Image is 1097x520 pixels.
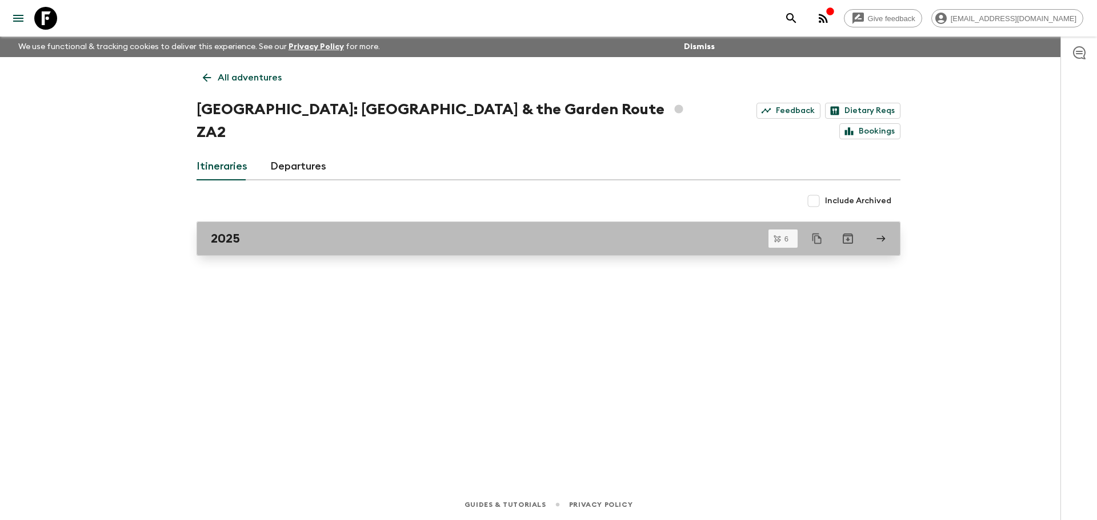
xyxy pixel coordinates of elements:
[270,153,326,180] a: Departures
[289,43,344,51] a: Privacy Policy
[836,227,859,250] button: Archive
[197,221,900,256] a: 2025
[569,498,632,511] a: Privacy Policy
[756,103,820,119] a: Feedback
[197,66,288,89] a: All adventures
[197,153,247,180] a: Itineraries
[218,71,282,84] p: All adventures
[944,14,1083,23] span: [EMAIL_ADDRESS][DOMAIN_NAME]
[931,9,1083,27] div: [EMAIL_ADDRESS][DOMAIN_NAME]
[862,14,922,23] span: Give feedback
[681,39,718,55] button: Dismiss
[7,7,30,30] button: menu
[839,123,900,139] a: Bookings
[14,37,385,57] p: We use functional & tracking cookies to deliver this experience. See our for more.
[825,103,900,119] a: Dietary Reqs
[211,231,240,246] h2: 2025
[778,235,795,243] span: 6
[465,498,546,511] a: Guides & Tutorials
[807,228,827,249] button: Duplicate
[825,195,891,207] span: Include Archived
[780,7,803,30] button: search adventures
[844,9,922,27] a: Give feedback
[197,98,693,144] h1: [GEOGRAPHIC_DATA]: [GEOGRAPHIC_DATA] & the Garden Route ZA2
